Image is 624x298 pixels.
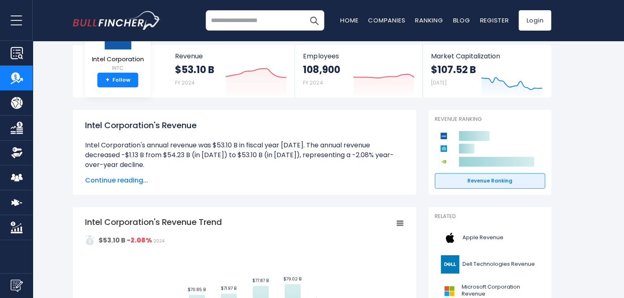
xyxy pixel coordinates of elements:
img: DELL logo [440,255,460,274]
a: +Follow [97,73,138,87]
text: $79.02 B [283,276,301,282]
p: Related [435,213,545,220]
span: Intel Corporation [92,56,144,63]
a: Go to homepage [73,11,161,30]
strong: $107.52 B [431,63,476,76]
img: bullfincher logo [73,11,161,30]
a: Home [340,16,358,24]
a: Intel Corporation INTC [92,22,144,73]
text: $71.97 B [221,285,236,291]
p: Revenue Ranking [435,116,545,123]
small: INTC [92,64,144,72]
img: Ownership [11,147,23,159]
span: 2024 [153,238,164,244]
a: Companies [368,16,405,24]
span: Revenue [175,52,287,60]
a: Revenue Ranking [435,173,545,189]
strong: $53.10 B [99,236,126,245]
a: Market Capitalization $107.52 B [DATE] [423,45,550,98]
strong: $53.10 B [175,63,214,76]
span: Continue reading... [85,176,404,185]
img: NVIDIA Corporation competitors logo [439,157,449,167]
a: Login [519,10,551,31]
img: AAPL logo [440,229,460,247]
small: [DATE] [431,79,447,86]
span: Market Capitalization [431,52,542,60]
tspan: Intel Corporation's Revenue Trend [85,216,222,228]
small: FY 2024 [175,79,195,86]
strong: + [105,76,110,84]
h1: Intel Corporation's Revenue [85,119,404,131]
img: Intel Corporation competitors logo [439,131,449,141]
text: $70.85 B [188,287,206,293]
text: $77.87 B [252,278,269,284]
button: Search [304,10,324,31]
strong: 108,900 [303,63,340,76]
a: Register [480,16,509,24]
a: Employees 108,900 FY 2024 [295,45,422,98]
img: Applied Materials competitors logo [439,144,449,153]
small: FY 2024 [303,79,323,86]
a: Revenue $53.10 B FY 2024 [167,45,295,98]
li: Intel Corporation's annual revenue was $53.10 B in fiscal year [DATE]. The annual revenue decreas... [85,140,404,170]
a: Blog [453,16,470,24]
a: Apple Revenue [435,227,545,249]
img: addasd [85,235,95,245]
strong: -2.08% [127,236,152,245]
a: Ranking [415,16,443,24]
a: Dell Technologies Revenue [435,253,545,276]
span: Employees [303,52,414,60]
